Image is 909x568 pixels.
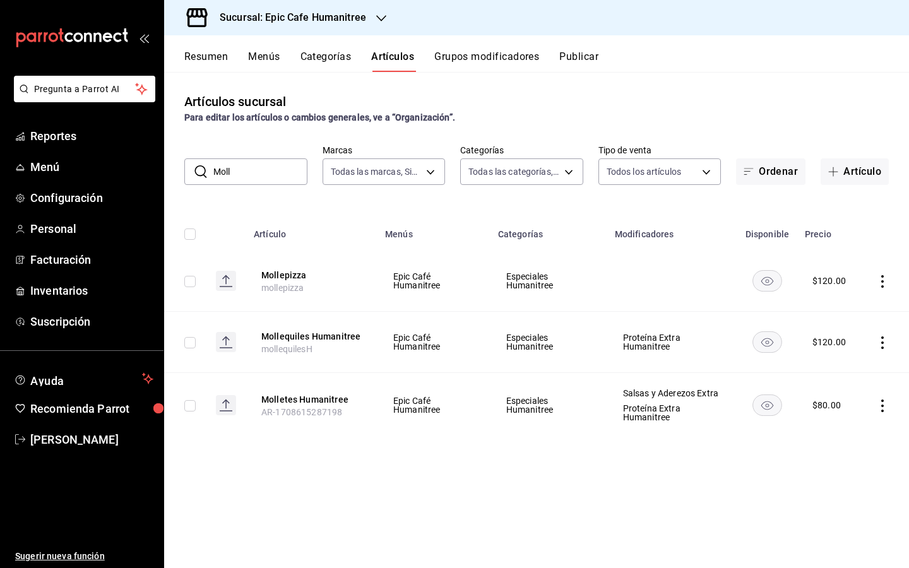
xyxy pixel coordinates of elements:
[506,396,591,414] span: Especiales Humanitree
[14,76,155,102] button: Pregunta a Parrot AI
[139,33,149,43] button: open_drawer_menu
[184,50,909,72] div: navigation tabs
[261,344,312,354] span: mollequilesH
[184,92,286,111] div: Artículos sucursal
[812,336,846,348] div: $ 120.00
[468,165,560,178] span: Todas las categorías, Sin categoría
[30,189,153,206] span: Configuración
[821,158,889,185] button: Artículo
[34,83,136,96] span: Pregunta a Parrot AI
[15,550,153,563] span: Sugerir nueva función
[30,158,153,175] span: Menú
[371,50,414,72] button: Artículos
[506,272,591,290] span: Especiales Humanitree
[812,275,846,287] div: $ 120.00
[623,333,722,351] span: Proteína Extra Humanitree
[261,393,362,406] button: edit-product-location
[213,159,307,184] input: Buscar artículo
[752,394,782,416] button: availability-product
[184,50,228,72] button: Resumen
[876,336,889,349] button: actions
[331,165,422,178] span: Todas las marcas, Sin marca
[261,283,304,293] span: mollepizza
[460,146,583,155] label: Categorías
[30,400,153,417] span: Recomienda Parrot
[30,431,153,448] span: [PERSON_NAME]
[797,210,861,251] th: Precio
[876,399,889,412] button: actions
[598,146,722,155] label: Tipo de venta
[623,404,722,422] span: Proteína Extra Humanitree
[393,396,475,414] span: Epic Café Humanitree
[812,399,841,411] div: $ 80.00
[490,210,607,251] th: Categorías
[393,333,475,351] span: Epic Café Humanitree
[261,330,362,343] button: edit-product-location
[876,275,889,288] button: actions
[30,220,153,237] span: Personal
[246,210,377,251] th: Artículo
[736,158,805,185] button: Ordenar
[248,50,280,72] button: Menús
[261,407,342,417] span: AR-1708615287198
[377,210,490,251] th: Menús
[607,210,737,251] th: Modificadores
[210,10,366,25] h3: Sucursal: Epic Cafe Humanitree
[559,50,598,72] button: Publicar
[434,50,539,72] button: Grupos modificadores
[607,165,682,178] span: Todos los artículos
[30,251,153,268] span: Facturación
[30,127,153,145] span: Reportes
[752,331,782,353] button: availability-product
[30,313,153,330] span: Suscripción
[752,270,782,292] button: availability-product
[261,269,362,281] button: edit-product-location
[30,282,153,299] span: Inventarios
[623,389,722,398] span: Salsas y Aderezos Extra
[737,210,797,251] th: Disponible
[506,333,591,351] span: Especiales Humanitree
[323,146,446,155] label: Marcas
[300,50,352,72] button: Categorías
[30,371,137,386] span: Ayuda
[9,92,155,105] a: Pregunta a Parrot AI
[184,112,455,122] strong: Para editar los artículos o cambios generales, ve a “Organización”.
[393,272,475,290] span: Epic Café Humanitree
